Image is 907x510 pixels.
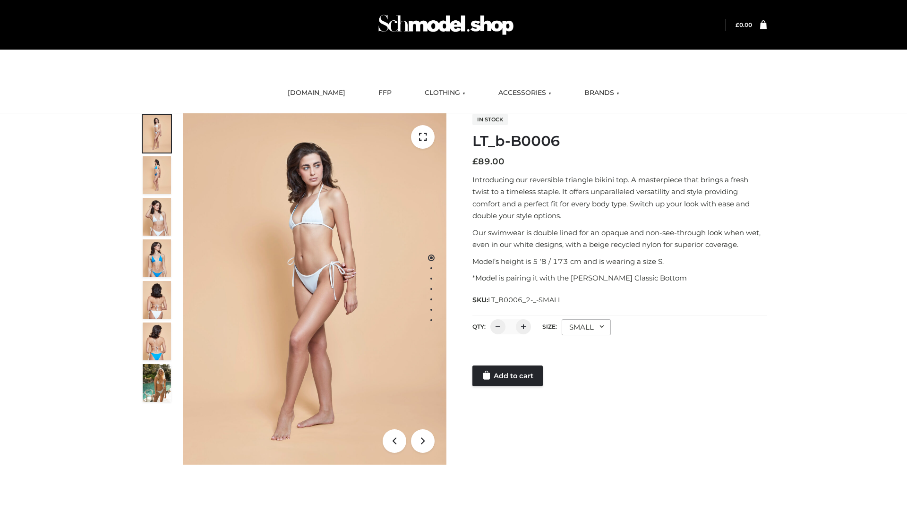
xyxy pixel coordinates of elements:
[472,272,767,284] p: *Model is pairing it with the [PERSON_NAME] Classic Bottom
[183,113,446,465] img: ArielClassicBikiniTop_CloudNine_AzureSky_OW114ECO_1
[143,198,171,236] img: ArielClassicBikiniTop_CloudNine_AzureSky_OW114ECO_3-scaled.jpg
[472,255,767,268] p: Model’s height is 5 ‘8 / 173 cm and is wearing a size S.
[143,239,171,277] img: ArielClassicBikiniTop_CloudNine_AzureSky_OW114ECO_4-scaled.jpg
[375,6,517,43] img: Schmodel Admin 964
[371,83,399,103] a: FFP
[143,364,171,402] img: Arieltop_CloudNine_AzureSky2.jpg
[577,83,626,103] a: BRANDS
[562,319,611,335] div: SMALL
[472,114,508,125] span: In stock
[472,133,767,150] h1: LT_b-B0006
[472,174,767,222] p: Introducing our reversible triangle bikini top. A masterpiece that brings a fresh twist to a time...
[472,156,505,167] bdi: 89.00
[143,281,171,319] img: ArielClassicBikiniTop_CloudNine_AzureSky_OW114ECO_7-scaled.jpg
[736,21,752,28] a: £0.00
[472,323,486,330] label: QTY:
[472,227,767,251] p: Our swimwear is double lined for an opaque and non-see-through look when wet, even in our white d...
[472,156,478,167] span: £
[542,323,557,330] label: Size:
[143,115,171,153] img: ArielClassicBikiniTop_CloudNine_AzureSky_OW114ECO_1-scaled.jpg
[488,296,562,304] span: LT_B0006_2-_-SMALL
[281,83,352,103] a: [DOMAIN_NAME]
[736,21,739,28] span: £
[472,294,563,306] span: SKU:
[143,323,171,360] img: ArielClassicBikiniTop_CloudNine_AzureSky_OW114ECO_8-scaled.jpg
[143,156,171,194] img: ArielClassicBikiniTop_CloudNine_AzureSky_OW114ECO_2-scaled.jpg
[736,21,752,28] bdi: 0.00
[491,83,558,103] a: ACCESSORIES
[418,83,472,103] a: CLOTHING
[472,365,543,386] a: Add to cart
